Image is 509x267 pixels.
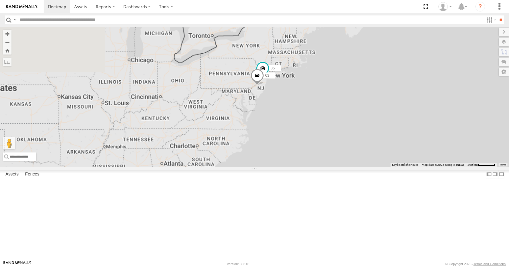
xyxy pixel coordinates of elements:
label: Assets [2,170,22,179]
label: Search Filter Options [484,15,497,24]
label: Hide Summary Table [498,170,504,179]
span: 03 [265,73,269,78]
span: 35 [271,66,274,70]
button: Zoom in [3,30,12,38]
span: Map data ©2025 Google, INEGI [422,163,464,166]
i: ? [475,2,485,12]
label: Dock Summary Table to the Left [486,170,492,179]
div: © Copyright 2025 - [445,262,506,266]
label: Dock Summary Table to the Right [492,170,498,179]
label: Measure [3,58,12,66]
button: Zoom out [3,38,12,46]
label: Map Settings [499,68,509,76]
div: Version: 308.01 [227,262,250,266]
label: Search Query [13,15,18,24]
span: 200 km [467,163,478,166]
button: Keyboard shortcuts [392,163,418,167]
a: Terms (opens in new tab) [500,163,506,166]
a: Visit our Website [3,261,31,267]
button: Drag Pegman onto the map to open Street View [3,137,15,149]
img: rand-logo.svg [6,5,38,9]
div: Aaron Kuchrawy [436,2,454,11]
a: Terms and Conditions [474,262,506,266]
button: Zoom Home [3,46,12,55]
label: Fences [22,170,42,179]
button: Map Scale: 200 km per 53 pixels [466,163,497,167]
